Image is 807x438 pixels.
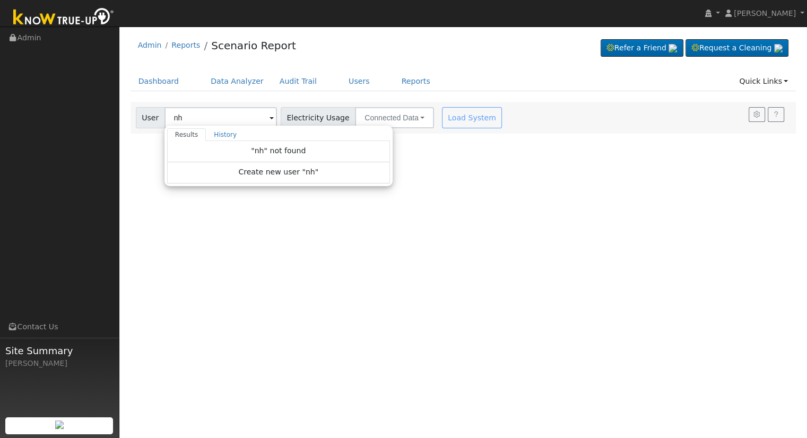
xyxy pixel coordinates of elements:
a: Quick Links [731,72,796,91]
a: History [206,128,245,141]
a: Results [167,128,206,141]
span: [PERSON_NAME] [734,9,796,17]
a: Data Analyzer [203,72,272,91]
span: Create new user "nh" [238,167,318,179]
a: Users [341,72,378,91]
div: [PERSON_NAME] [5,358,114,369]
img: Know True-Up [8,6,119,30]
a: Admin [138,41,162,49]
a: Reports [394,72,438,91]
span: Site Summary [5,344,114,358]
span: Electricity Usage [281,107,355,128]
span: "nh" not found [251,146,306,155]
a: Scenario Report [211,39,296,52]
img: retrieve [669,44,677,52]
img: retrieve [774,44,783,52]
a: Help Link [768,107,784,122]
a: Dashboard [131,72,187,91]
input: Select a User [164,107,277,128]
img: retrieve [55,421,64,429]
button: Connected Data [355,107,434,128]
span: User [136,107,165,128]
a: Reports [171,41,200,49]
a: Audit Trail [272,72,325,91]
a: Refer a Friend [601,39,683,57]
button: Settings [749,107,765,122]
a: Request a Cleaning [685,39,788,57]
